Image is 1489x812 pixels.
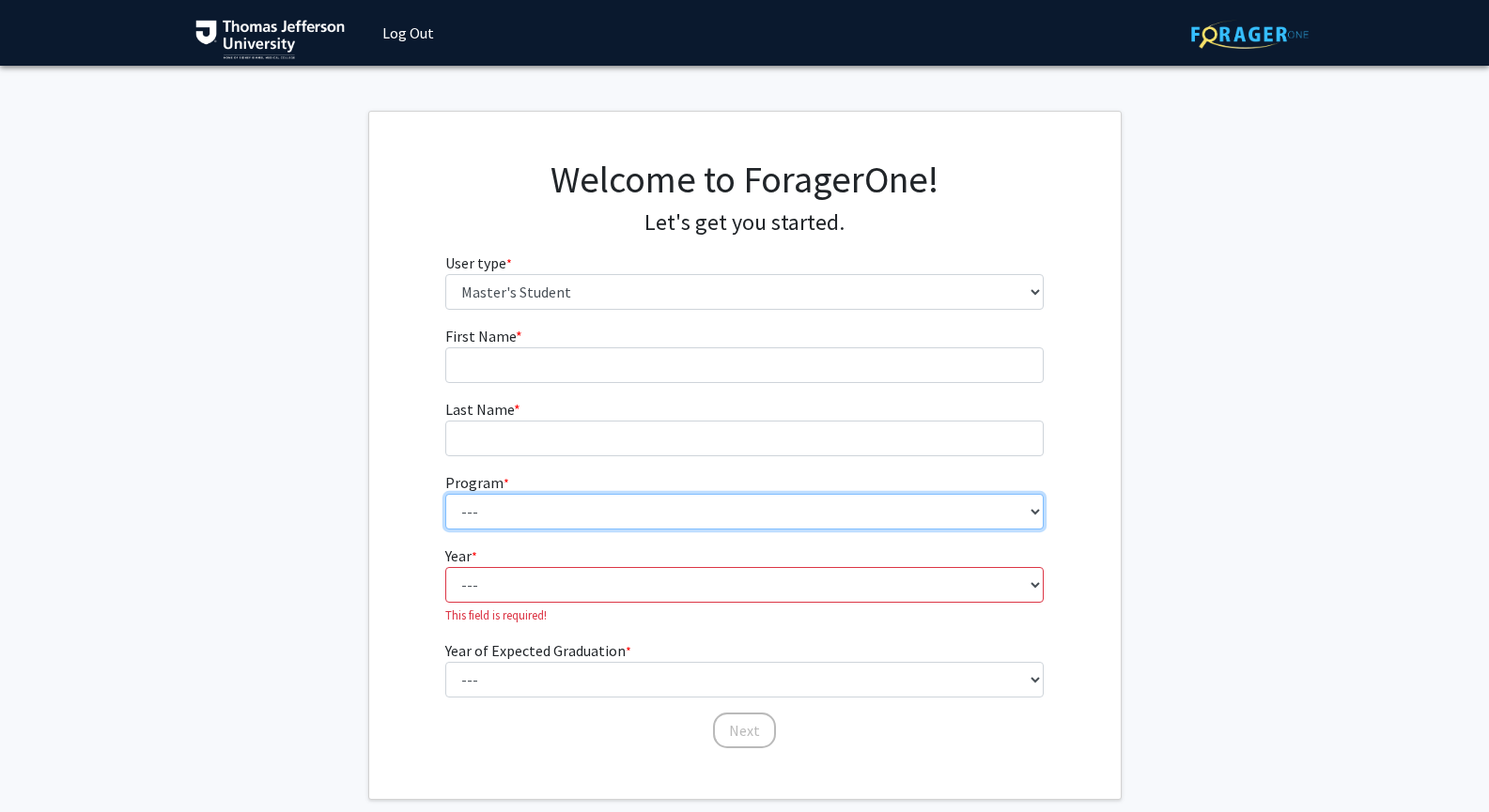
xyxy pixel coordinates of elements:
h1: Welcome to ForagerOne! [445,157,1044,202]
label: Year [445,544,477,567]
label: User type [445,252,512,274]
button: Next [713,712,776,748]
h4: Let's get you started. [445,209,1044,237]
label: Program [445,471,509,494]
img: ForagerOne Logo [1191,20,1309,49]
img: Thomas Jefferson University Logo [195,20,346,59]
iframe: Chat [14,728,80,798]
label: Year of Expected Graduation [445,639,631,662]
span: First Name [445,327,516,345]
span: Last Name [445,400,514,419]
p: This field is required! [445,606,1044,624]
